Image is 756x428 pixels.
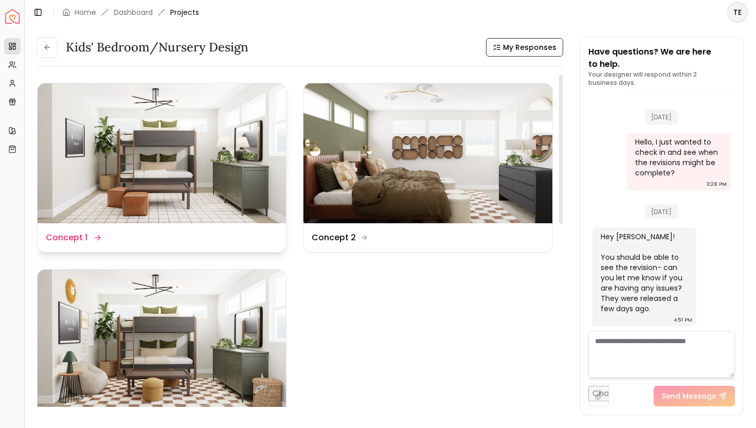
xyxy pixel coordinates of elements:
div: Hello, I just wanted to check in and see when the revisions might be complete? [635,137,721,178]
img: Concept 1 [38,83,286,223]
div: Hey [PERSON_NAME]! You should be able to see the revision- can you let me know if you are having ... [601,231,686,314]
div: 3:28 PM [707,179,727,189]
a: Concept 2Concept 2 [303,83,552,253]
span: TE [728,3,747,22]
a: Dashboard [114,7,153,17]
a: Spacejoy [5,9,20,24]
span: My Responses [503,42,556,52]
span: [DATE] [645,204,678,219]
span: Projects [170,7,199,17]
a: Home [75,7,96,17]
div: 4:51 PM [674,315,692,325]
nav: breadcrumb [62,7,199,17]
img: Revision 1 [38,270,286,409]
h3: Kids' Bedroom/Nursery Design [66,39,248,56]
p: Have questions? We are here to help. [588,46,735,70]
button: TE [727,2,748,23]
span: [DATE] [645,110,678,124]
img: Spacejoy Logo [5,9,20,24]
a: Concept 1Concept 1 [37,83,286,253]
img: Concept 2 [303,83,552,223]
p: Your designer will respond within 2 business days. [588,70,735,87]
button: My Responses [486,38,563,57]
dd: Concept 2 [312,231,356,244]
dd: Concept 1 [46,231,87,244]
